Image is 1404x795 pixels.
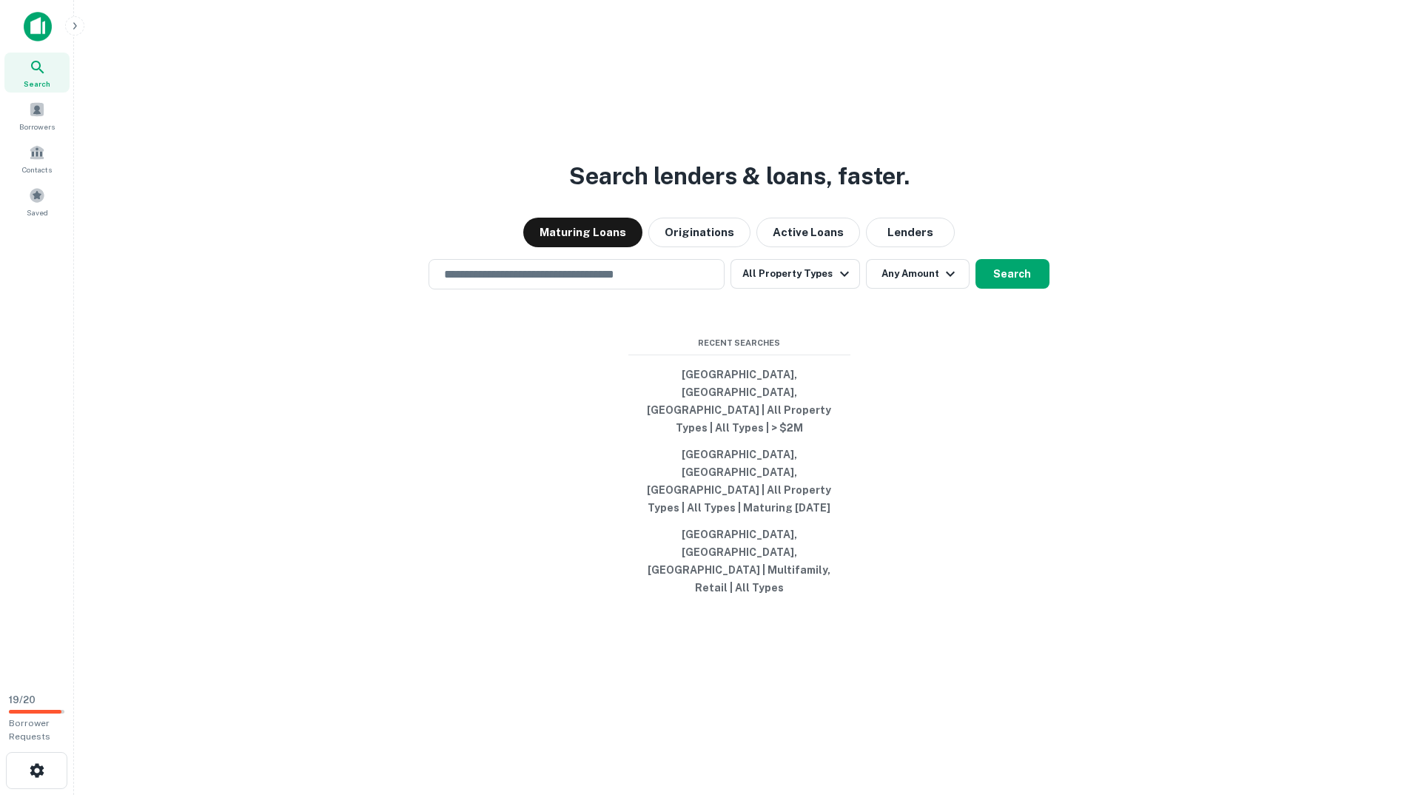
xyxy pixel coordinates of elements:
[9,718,50,742] span: Borrower Requests
[523,218,642,247] button: Maturing Loans
[1330,677,1404,748] iframe: Chat Widget
[22,164,52,175] span: Contacts
[628,441,850,521] button: [GEOGRAPHIC_DATA], [GEOGRAPHIC_DATA], [GEOGRAPHIC_DATA] | All Property Types | All Types | Maturi...
[9,694,36,705] span: 19 / 20
[24,78,50,90] span: Search
[19,121,55,132] span: Borrowers
[866,259,970,289] button: Any Amount
[27,207,48,218] span: Saved
[569,158,910,194] h3: Search lenders & loans, faster.
[866,218,955,247] button: Lenders
[730,259,859,289] button: All Property Types
[4,138,70,178] a: Contacts
[4,181,70,221] a: Saved
[628,337,850,349] span: Recent Searches
[628,361,850,441] button: [GEOGRAPHIC_DATA], [GEOGRAPHIC_DATA], [GEOGRAPHIC_DATA] | All Property Types | All Types | > $2M
[4,95,70,135] a: Borrowers
[24,12,52,41] img: capitalize-icon.png
[756,218,860,247] button: Active Loans
[975,259,1049,289] button: Search
[4,53,70,93] a: Search
[648,218,750,247] button: Originations
[628,521,850,601] button: [GEOGRAPHIC_DATA], [GEOGRAPHIC_DATA], [GEOGRAPHIC_DATA] | Multifamily, Retail | All Types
